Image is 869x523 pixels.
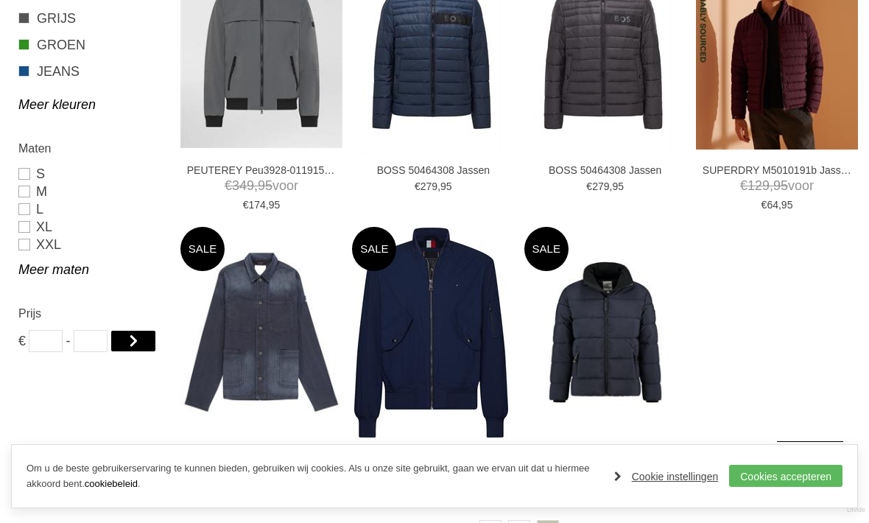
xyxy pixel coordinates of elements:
span: € [415,180,421,192]
span: , [610,180,613,192]
span: 279 [592,180,609,192]
span: , [778,199,781,211]
span: 95 [258,178,272,193]
span: voor [187,177,336,195]
a: GRIJS [18,9,163,28]
span: , [254,178,258,193]
a: BOSS 50464308 Jassen [359,164,507,177]
a: JEANS [18,62,163,81]
a: Cookie instellingen [614,466,719,488]
a: GROEN [18,35,163,55]
p: Om u de beste gebruikerservaring te kunnen bieden, gebruiken wij cookies. Als u onze site gebruik... [27,461,599,492]
span: 95 [269,199,281,211]
span: 95 [773,178,788,193]
a: BOSS 50464308 Jassen [531,164,680,177]
span: 279 [421,180,437,192]
span: 174 [248,199,265,211]
span: - [66,330,71,352]
a: PEUTEREY Peu3928-01191581 Jassen [187,164,336,177]
span: , [770,178,773,193]
a: XXL [18,236,163,253]
span: € [586,180,592,192]
img: Dstrezzed 101240 Jassen [524,251,686,413]
a: Meer kleuren [18,96,163,113]
a: SUPERDRY M5010191b Jassen [703,164,851,177]
span: € [18,330,26,352]
span: 95 [612,180,624,192]
span: € [243,199,249,211]
span: 64 [767,199,778,211]
span: , [266,199,269,211]
span: 95 [781,199,793,211]
a: S [18,165,163,183]
a: L [18,200,163,218]
span: 95 [440,180,452,192]
a: Cookies accepteren [729,465,842,487]
span: voor [703,177,851,195]
span: € [761,199,767,211]
span: , [437,180,440,192]
h2: Prijs [18,304,163,323]
img: TOMMY HILFIGER Mw0mw12223 Jassen [354,228,508,438]
a: Meer maten [18,261,163,278]
span: € [740,178,747,193]
span: 349 [232,178,254,193]
h2: Maten [18,139,163,158]
a: cookiebeleid [85,478,138,489]
a: XL [18,218,163,236]
img: DENHAM Mao jacket wlskyline Jassen [180,251,342,413]
span: 129 [747,178,770,193]
a: Terug naar boven [777,441,843,508]
span: € [225,178,232,193]
a: M [18,183,163,200]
